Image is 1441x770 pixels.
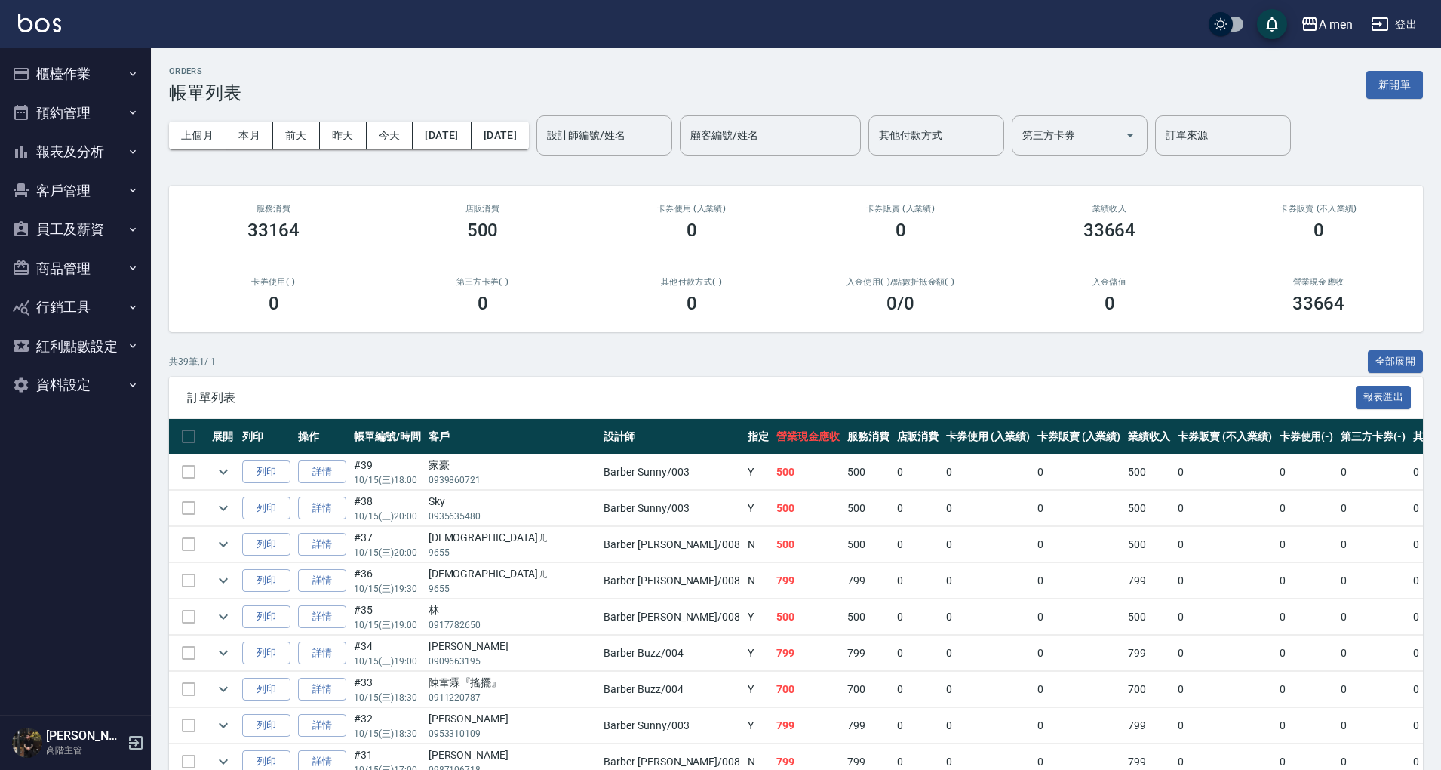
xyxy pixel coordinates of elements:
td: #35 [350,599,425,635]
td: 0 [942,672,1034,707]
p: 10/15 (三) 18:30 [354,691,421,704]
td: 700 [843,672,893,707]
td: Y [744,672,773,707]
td: 0 [1337,599,1409,635]
td: 0 [942,599,1034,635]
p: 0935635480 [429,510,597,523]
td: 500 [843,527,893,562]
button: expand row [212,460,235,483]
td: 799 [1124,563,1174,599]
td: 0 [893,563,943,599]
td: 0 [1337,527,1409,562]
button: [DATE] [472,122,529,149]
p: 10/15 (三) 19:30 [354,582,421,596]
button: 員工及薪資 [6,210,145,249]
h5: [PERSON_NAME] [46,728,123,744]
td: 500 [843,454,893,490]
td: 0 [1276,527,1338,562]
td: 500 [773,491,843,526]
h3: 33664 [1083,220,1136,241]
td: 500 [773,599,843,635]
td: Y [744,454,773,490]
td: 0 [1174,708,1275,744]
td: #38 [350,491,425,526]
td: 0 [1337,491,1409,526]
td: 500 [1124,454,1174,490]
td: 0 [1174,672,1275,707]
button: 客戶管理 [6,171,145,211]
td: Y [744,636,773,671]
td: #32 [350,708,425,744]
td: 0 [1337,454,1409,490]
th: 設計師 [600,419,744,454]
div: A men [1319,15,1353,34]
td: 0 [1276,708,1338,744]
td: Barber Sunny /003 [600,708,744,744]
td: 0 [1276,599,1338,635]
button: 列印 [242,714,290,738]
th: 操作 [294,419,350,454]
span: 訂單列表 [187,390,1356,405]
img: Logo [18,14,61,32]
td: #34 [350,636,425,671]
td: 0 [1034,636,1125,671]
a: 詳情 [298,533,346,556]
td: Barber [PERSON_NAME] /008 [600,527,744,562]
h2: 業績收入 [1023,204,1196,214]
button: 本月 [226,122,273,149]
h2: 入金使用(-) /點數折抵金額(-) [814,277,987,287]
button: 櫃檯作業 [6,54,145,94]
td: #37 [350,527,425,562]
button: 新開單 [1366,71,1423,99]
td: 0 [893,527,943,562]
button: 商品管理 [6,249,145,288]
td: 0 [1276,491,1338,526]
p: 10/15 (三) 20:00 [354,546,421,559]
td: Y [744,491,773,526]
td: 0 [942,563,1034,599]
button: expand row [212,714,235,737]
button: expand row [212,605,235,628]
td: 500 [773,454,843,490]
button: 列印 [242,642,290,665]
button: 全部展開 [1368,350,1424,374]
td: 0 [942,454,1034,490]
div: [DEMOGRAPHIC_DATA]ㄦ [429,530,597,546]
button: Open [1118,123,1142,147]
td: 799 [773,563,843,599]
td: Barber [PERSON_NAME] /008 [600,563,744,599]
td: Barber Buzz /004 [600,672,744,707]
td: Barber Sunny /003 [600,491,744,526]
h2: 店販消費 [396,204,569,214]
td: 500 [1124,527,1174,562]
td: 799 [1124,636,1174,671]
td: 799 [773,708,843,744]
a: 詳情 [298,714,346,738]
td: 500 [1124,491,1174,526]
a: 報表匯出 [1356,390,1412,404]
div: Sky [429,494,597,510]
h3: 500 [467,220,499,241]
td: 0 [1034,454,1125,490]
a: 詳情 [298,642,346,665]
h3: 0 [687,293,697,314]
td: 0 [893,636,943,671]
h3: 帳單列表 [169,82,241,103]
td: 0 [1276,563,1338,599]
h3: 0 /0 [886,293,914,314]
button: 列印 [242,533,290,556]
p: 0911220787 [429,691,597,704]
div: [PERSON_NAME] [429,711,597,727]
td: 799 [1124,708,1174,744]
h3: 33164 [247,220,300,241]
td: 0 [1337,636,1409,671]
p: 高階主管 [46,744,123,757]
a: 新開單 [1366,77,1423,91]
div: 陳韋霖『搖擺』 [429,675,597,691]
h2: 其他付款方式(-) [605,277,778,287]
td: 0 [1034,527,1125,562]
p: 10/15 (三) 20:00 [354,510,421,523]
td: 0 [1174,491,1275,526]
h3: 33664 [1292,293,1345,314]
h2: 卡券使用 (入業績) [605,204,778,214]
